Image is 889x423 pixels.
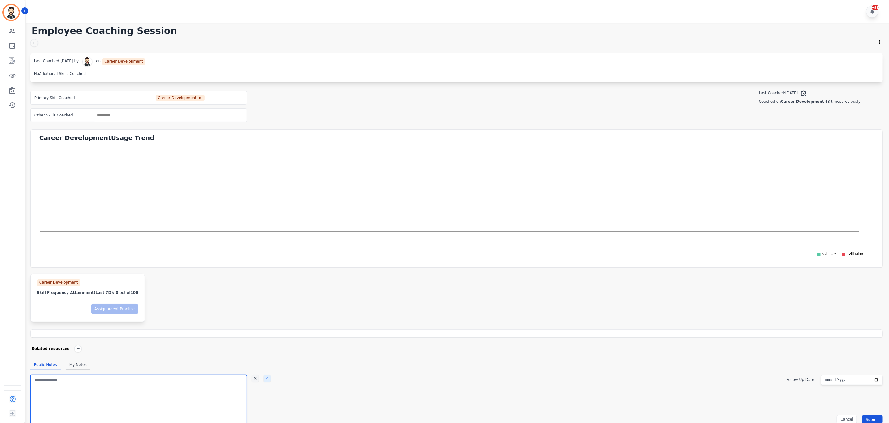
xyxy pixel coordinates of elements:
[91,304,138,314] button: Assign Agent Practice
[95,112,132,118] ul: selected options
[37,279,80,286] div: Career Development
[74,345,82,352] div: +
[822,252,836,257] text: Skill Hit
[34,91,75,104] div: Primary Skill Coached
[156,95,204,101] li: Career Development
[252,375,259,382] div: ✕
[60,57,73,67] span: [DATE]
[37,290,138,295] div: Skill Frequency Attainment 0 100
[787,377,814,382] label: Follow Up Date
[102,58,145,65] div: Career Development
[759,99,883,104] div: Coached on 48 times previously
[198,96,202,100] button: Remove Career Development
[4,5,19,20] img: Bordered avatar
[32,345,70,352] div: Related resources
[847,252,863,257] text: Skill Miss
[94,290,115,295] span: (Last 7D):
[30,360,61,370] div: Public Notes
[155,94,243,102] ul: selected options
[34,109,73,122] div: Other Skills Coached
[872,5,879,10] div: +99
[781,99,824,104] span: Career Development
[66,360,90,370] div: My Notes
[82,57,92,67] img: avatar
[34,57,879,67] div: Last Coached by on
[32,25,177,37] h1: Employee Coaching Session
[39,133,882,142] div: Career Development Usage Trend
[34,69,86,79] div: No Additional Skills Coached
[759,90,798,97] div: Last Coached: [DATE]
[264,375,271,382] div: ✓
[119,290,130,295] span: out of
